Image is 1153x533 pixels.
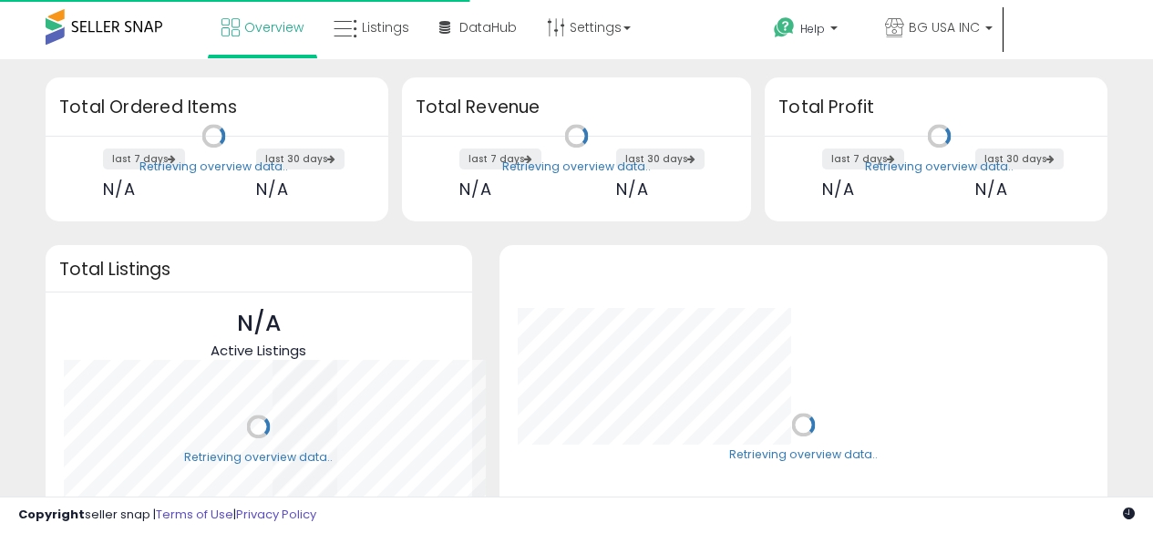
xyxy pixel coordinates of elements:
span: Help [800,21,825,36]
div: Retrieving overview data.. [865,159,1014,175]
div: Retrieving overview data.. [139,159,288,175]
strong: Copyright [18,506,85,523]
div: seller snap | | [18,507,316,524]
span: Listings [362,18,409,36]
div: Retrieving overview data.. [729,447,878,464]
span: BG USA INC [909,18,980,36]
a: Help [759,3,869,59]
span: Overview [244,18,304,36]
span: DataHub [459,18,517,36]
div: Retrieving overview data.. [502,159,651,175]
div: Retrieving overview data.. [184,449,333,466]
i: Get Help [773,16,796,39]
